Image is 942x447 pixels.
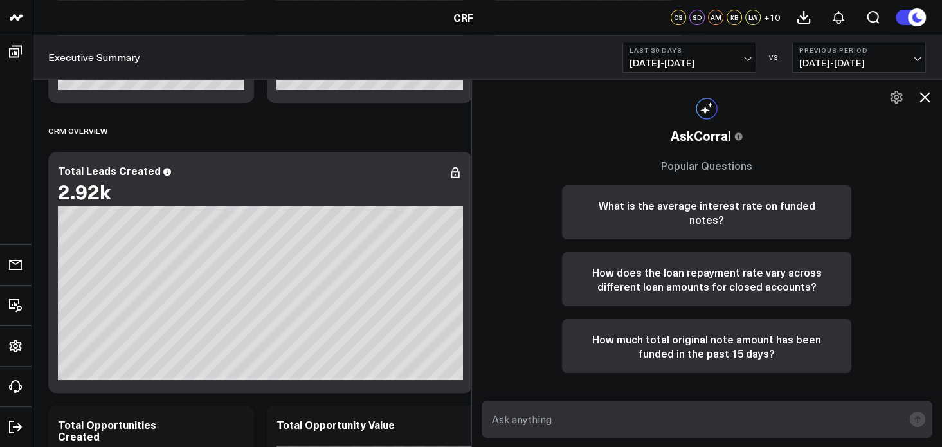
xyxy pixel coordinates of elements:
span: AskCorral [671,126,731,145]
input: Ask anything [489,408,904,431]
div: SD [689,10,705,25]
b: Previous Period [799,46,919,54]
div: 2.92k [58,179,111,203]
button: Previous Period[DATE]-[DATE] [792,42,926,73]
div: Total Opportunities Created [58,417,156,443]
button: What is the average interest rate on funded notes? [562,185,851,239]
button: Last 30 Days[DATE]-[DATE] [622,42,756,73]
div: KB [727,10,742,25]
span: [DATE] - [DATE] [799,58,919,68]
div: AM [708,10,723,25]
div: VS [763,53,786,61]
div: Total Leads Created [58,163,161,178]
h3: Popular Questions [562,158,851,172]
span: + 10 [764,13,780,22]
div: CS [671,10,686,25]
div: LW [745,10,761,25]
a: CRF [453,10,473,24]
div: Total Opportunity Value [276,417,395,432]
button: How does the loan repayment rate vary across different loan amounts for closed accounts? [562,252,851,306]
button: +10 [764,10,780,25]
b: Last 30 Days [630,46,749,54]
span: [DATE] - [DATE] [630,58,749,68]
div: CRM Overview [48,116,107,145]
a: Executive Summary [48,50,140,64]
button: How much total original note amount has been funded in the past 15 days? [562,319,851,373]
